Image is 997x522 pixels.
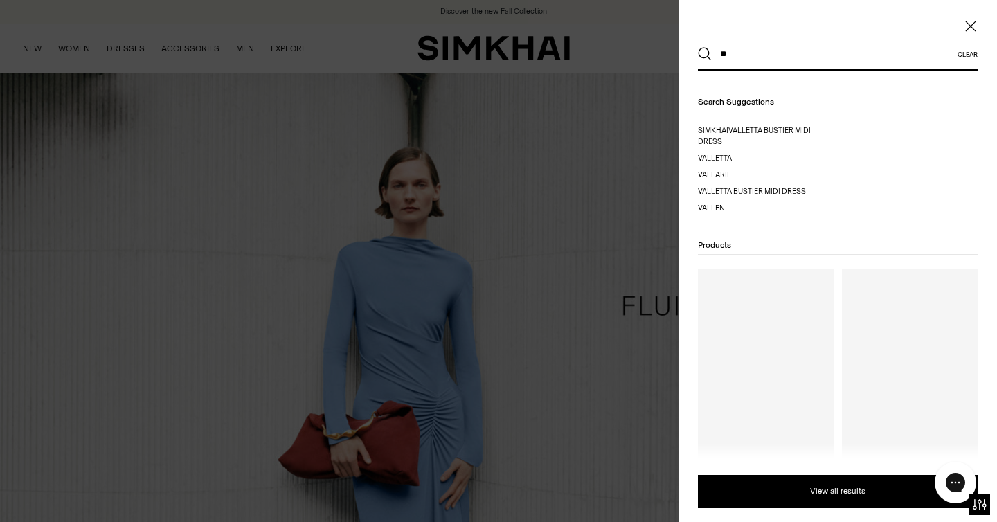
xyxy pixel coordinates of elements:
a: simkhai valletta bustier midi dress [698,125,834,147]
span: lletta bustier midi dress [698,126,811,146]
button: View all results [698,475,978,508]
span: llarie [707,170,731,179]
mark: va [698,154,707,163]
a: Valletta Strapless Embroidered Dress [698,269,834,508]
button: Close [964,19,978,33]
mark: va [698,187,707,196]
span: Search suggestions [698,97,774,107]
button: Clear [958,51,978,58]
a: valletta bustier midi dress [698,186,834,197]
a: vallarie [698,170,834,181]
span: lletta bustier midi dress [707,187,806,196]
a: valletta [698,153,834,164]
span: llen [707,204,725,213]
span: simkhai [698,126,728,135]
mark: va [698,170,707,179]
input: What are you looking for? [712,39,958,69]
a: vallen [698,203,834,214]
button: Search [698,47,712,61]
iframe: Gorgias live chat messenger [928,457,983,508]
span: lletta [707,154,732,163]
mark: va [728,126,737,135]
mark: va [698,204,707,213]
span: Products [698,240,731,250]
a: Vallarie Knit Midi Dress [842,269,978,508]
